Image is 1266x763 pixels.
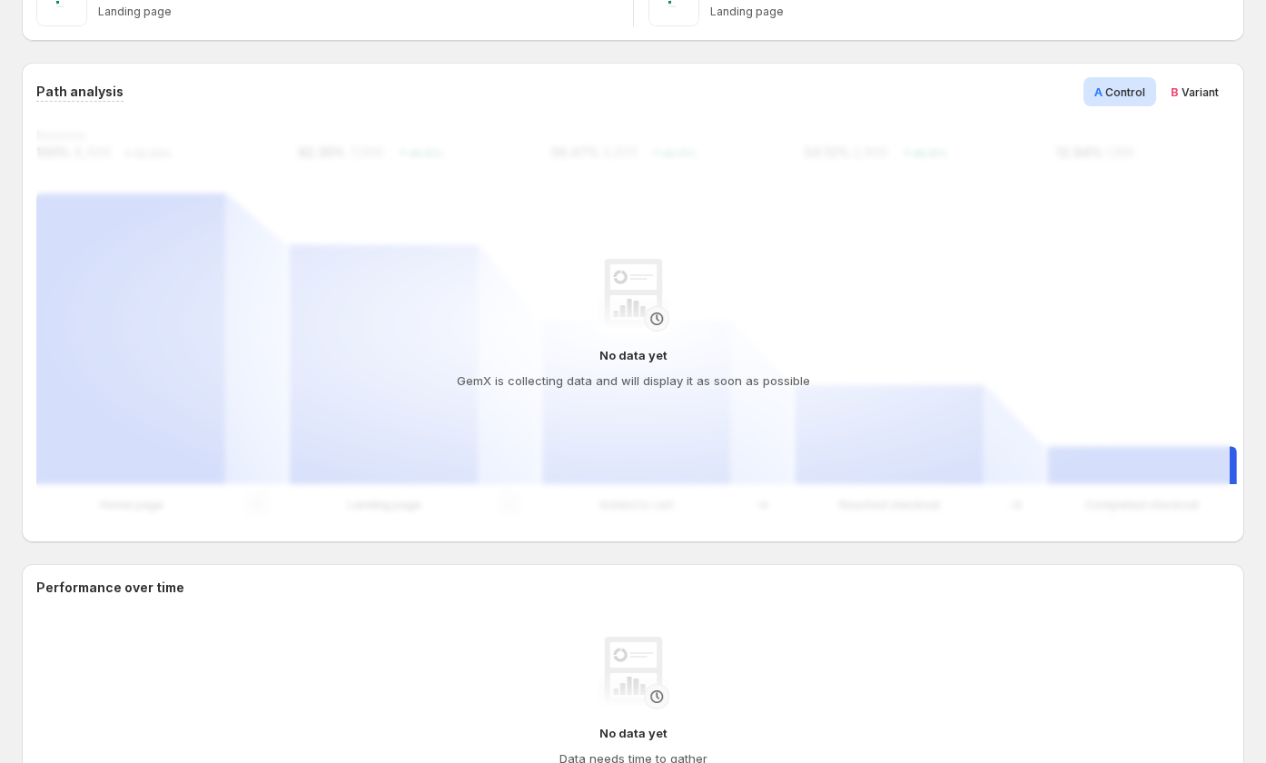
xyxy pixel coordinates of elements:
h3: Path analysis [36,83,124,101]
h2: Performance over time [36,579,1230,597]
span: Variant [1182,85,1219,99]
span: A [1094,84,1103,99]
p: Landing page [98,5,618,19]
span: Control [1105,85,1145,99]
img: No data yet [597,259,669,332]
h4: GemX is collecting data and will display it as soon as possible [457,372,810,390]
p: Landing page [710,5,1231,19]
h4: No data yet [599,346,668,364]
span: B [1171,84,1179,99]
img: No data yet [597,637,669,709]
h4: No data yet [599,724,668,742]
